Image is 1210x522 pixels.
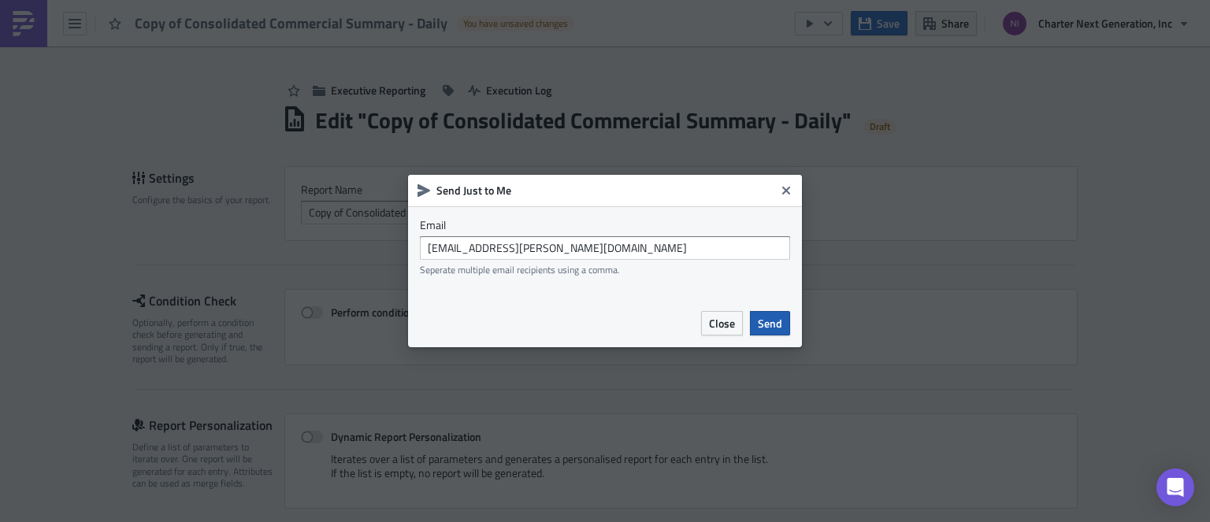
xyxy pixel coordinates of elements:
[436,183,775,198] h6: Send Just to Me
[6,24,752,36] p: If you need to update the recipient list—whether to add or remove users—please submit a request t...
[758,315,782,331] span: Send
[420,264,790,276] div: Seperate multiple email recipients using a comma.
[1156,468,1194,506] div: Open Intercom Messenger
[6,6,752,121] body: Rich Text Area. Press ALT-0 for help.
[774,179,798,202] button: Close
[709,315,735,331] span: Close
[6,58,68,71] img: tableau_1
[6,88,752,96] h6: Sys:PM
[6,6,752,19] p: This report is part of our automated analytics distribution to keep your team informed with up-to...
[701,311,743,335] button: Close
[750,311,790,335] button: Send
[6,113,752,121] h6: WF: Consolidated Commercial Summary - Daily
[420,218,790,232] label: Email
